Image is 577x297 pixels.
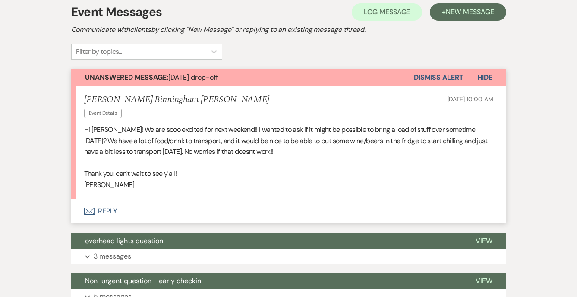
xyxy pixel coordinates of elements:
[463,69,506,86] button: Hide
[430,3,506,21] button: +New Message
[84,109,122,118] span: Event Details
[476,236,492,245] span: View
[71,273,462,289] button: Non-urgent question - early checkin
[94,251,131,262] p: 3 messages
[364,7,410,16] span: Log Message
[462,273,506,289] button: View
[71,69,414,86] button: Unanswered Message:[DATE] drop-off
[85,236,163,245] span: overhead lights question
[76,47,122,57] div: Filter by topics...
[84,179,493,191] p: [PERSON_NAME]
[71,249,506,264] button: 3 messages
[71,199,506,223] button: Reply
[476,276,492,285] span: View
[446,7,494,16] span: New Message
[84,168,493,179] p: Thank you, can't wait to see y'all!
[84,94,270,105] h5: [PERSON_NAME] Birmingham [PERSON_NAME]
[448,95,493,103] span: [DATE] 10:00 AM
[414,69,463,86] button: Dismiss Alert
[85,73,168,82] strong: Unanswered Message:
[352,3,422,21] button: Log Message
[84,124,493,157] p: Hi [PERSON_NAME]! We are sooo excited for next weekend!! I wanted to ask if it might be possible ...
[85,73,218,82] span: [DATE] drop-off
[71,3,162,21] h1: Event Messages
[71,25,506,35] h2: Communicate with clients by clicking "New Message" or replying to an existing message thread.
[85,276,201,285] span: Non-urgent question - early checkin
[462,233,506,249] button: View
[477,73,492,82] span: Hide
[71,233,462,249] button: overhead lights question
